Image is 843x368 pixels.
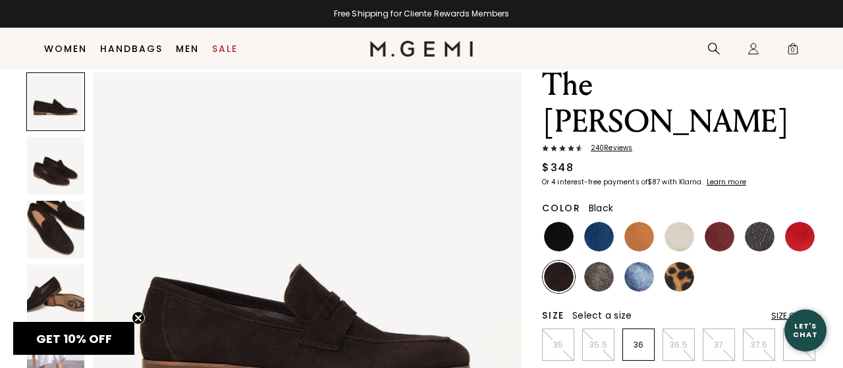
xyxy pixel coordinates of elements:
[542,144,817,155] a: 240Reviews
[771,311,817,321] div: Size Chart
[132,311,145,325] button: Close teaser
[745,222,775,251] img: Dark Gunmetal
[542,160,574,176] div: $348
[544,262,574,292] img: Dark Chocolate
[542,177,647,187] klarna-placement-style-body: Or 4 interest-free payments of
[27,201,84,258] img: The Sacca Donna
[589,201,613,215] span: Black
[542,203,581,213] h2: Color
[665,262,694,292] img: Leopard
[624,222,654,251] img: Luggage
[543,340,574,350] p: 35
[583,144,632,152] span: 240 Review s
[583,340,614,350] p: 35.5
[707,177,746,187] klarna-placement-style-cta: Learn more
[662,177,705,187] klarna-placement-style-body: with Klarna
[705,178,746,186] a: Learn more
[744,340,775,350] p: 37.5
[44,43,87,54] a: Women
[705,222,734,251] img: Burgundy
[665,222,694,251] img: Light Oatmeal
[176,43,199,54] a: Men
[786,45,800,58] span: 0
[584,222,614,251] img: Navy
[703,340,734,350] p: 37
[13,322,134,355] div: GET 10% OFFClose teaser
[647,177,660,187] klarna-placement-style-amount: $87
[784,322,827,338] div: Let's Chat
[663,340,694,350] p: 36.5
[544,222,574,251] img: Black
[36,330,112,347] span: GET 10% OFF
[212,43,238,54] a: Sale
[584,262,614,292] img: Cocoa
[542,66,817,140] h1: The [PERSON_NAME]
[542,310,564,321] h2: Size
[623,340,654,350] p: 36
[572,309,632,322] span: Select a size
[27,137,84,194] img: The Sacca Donna
[27,265,84,322] img: The Sacca Donna
[370,41,474,57] img: M.Gemi
[785,222,815,251] img: Sunset Red
[624,262,654,292] img: Sapphire
[100,43,163,54] a: Handbags
[784,340,815,350] p: 38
